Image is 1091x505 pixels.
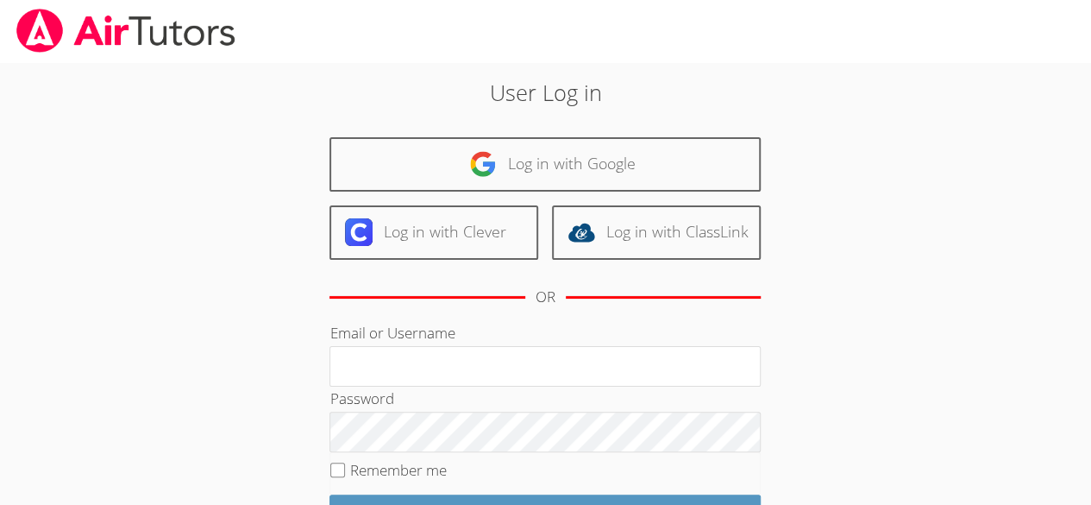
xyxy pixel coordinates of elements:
[552,205,761,260] a: Log in with ClassLink
[350,460,447,480] label: Remember me
[15,9,237,53] img: airtutors_banner-c4298cdbf04f3fff15de1276eac7730deb9818008684d7c2e4769d2f7ddbe033.png
[329,323,455,343] label: Email or Username
[567,218,595,246] img: classlink-logo-d6bb404cc1216ec64c9a2012d9dc4662098be43eaf13dc465df04b49fa7ab582.svg
[469,150,497,178] img: google-logo-50288ca7cdecda66e5e0955fdab243c47b7ad437acaf1139b6f446037453330a.svg
[345,218,373,246] img: clever-logo-6eab21bc6e7a338710f1a6ff85c0baf02591cd810cc4098c63d3a4b26e2feb20.svg
[329,388,393,408] label: Password
[329,205,538,260] a: Log in with Clever
[536,285,555,310] div: OR
[329,137,761,192] a: Log in with Google
[251,76,840,109] h2: User Log in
